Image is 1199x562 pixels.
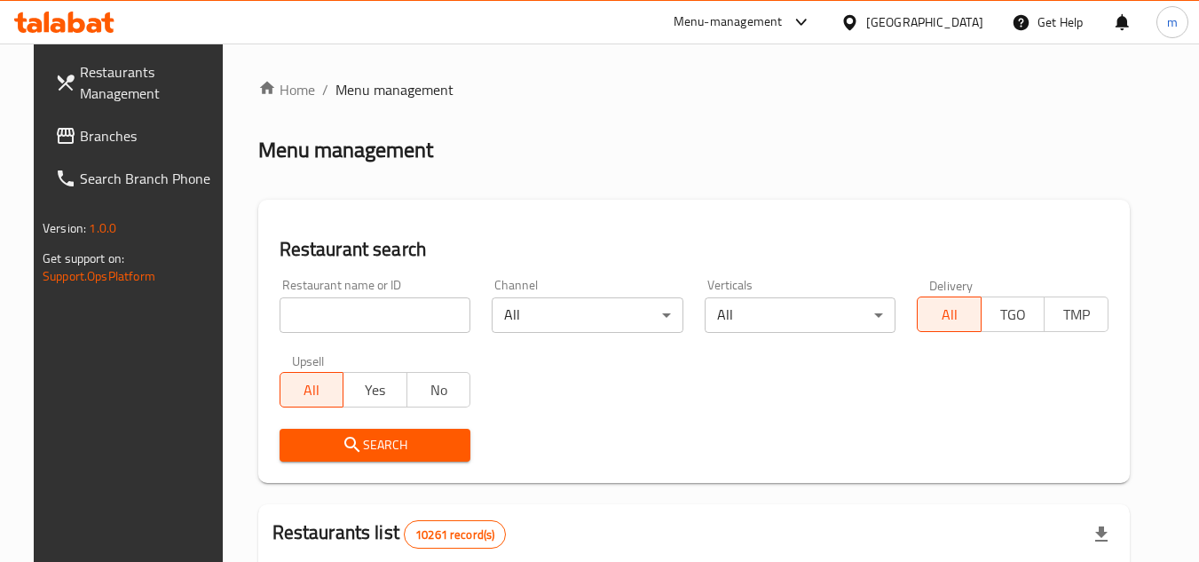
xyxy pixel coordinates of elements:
[280,429,471,462] button: Search
[404,520,506,549] div: Total records count
[80,61,220,104] span: Restaurants Management
[288,377,337,403] span: All
[43,265,155,288] a: Support.OpsPlatform
[258,79,1130,100] nav: breadcrumb
[294,434,457,456] span: Search
[674,12,783,33] div: Menu-management
[929,279,974,291] label: Delivery
[89,217,116,240] span: 1.0.0
[41,115,234,157] a: Branches
[406,372,471,408] button: No
[43,217,86,240] span: Version:
[343,372,407,408] button: Yes
[41,51,234,115] a: Restaurants Management
[258,79,315,100] a: Home
[917,297,982,332] button: All
[866,12,983,32] div: [GEOGRAPHIC_DATA]
[280,372,344,408] button: All
[258,136,433,164] h2: Menu management
[280,236,1108,263] h2: Restaurant search
[1044,297,1108,332] button: TMP
[989,302,1038,328] span: TGO
[925,302,974,328] span: All
[43,247,124,270] span: Get support on:
[705,297,896,333] div: All
[272,519,507,549] h2: Restaurants list
[981,297,1045,332] button: TGO
[1167,12,1178,32] span: m
[335,79,454,100] span: Menu management
[292,354,325,367] label: Upsell
[414,377,464,403] span: No
[41,157,234,200] a: Search Branch Phone
[280,297,471,333] input: Search for restaurant name or ID..
[1052,302,1101,328] span: TMP
[351,377,400,403] span: Yes
[322,79,328,100] li: /
[80,168,220,189] span: Search Branch Phone
[80,125,220,146] span: Branches
[492,297,683,333] div: All
[1080,513,1123,556] div: Export file
[405,526,505,543] span: 10261 record(s)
